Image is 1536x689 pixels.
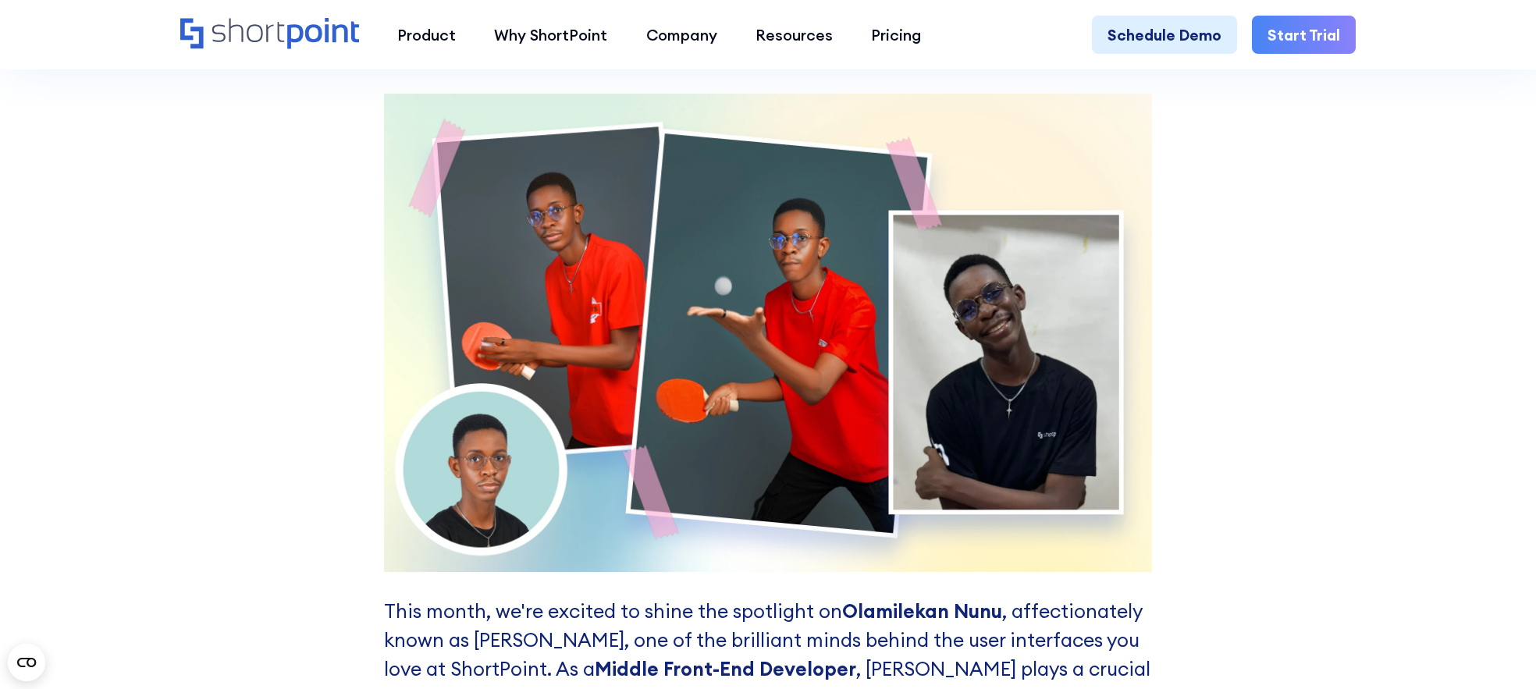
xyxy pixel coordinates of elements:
a: Company [627,16,736,54]
strong: Middle Front-End Developer [595,656,856,681]
a: Resources [736,16,852,54]
a: Product [379,16,475,54]
div: Resources [756,23,833,47]
a: Start Trial [1252,16,1355,54]
strong: Olamilekan Nunu [842,598,1002,623]
a: Why ShortPoint [475,16,627,54]
a: Schedule Demo [1092,16,1236,54]
a: Home [180,18,359,51]
div: Company [646,23,717,47]
button: Open CMP widget [8,644,45,681]
div: Pricing [871,23,921,47]
div: Product [397,23,456,47]
div: Why ShortPoint [494,23,607,47]
img: workers in romania [384,94,1152,572]
a: Pricing [852,16,940,54]
iframe: Chat Widget [1255,508,1536,689]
